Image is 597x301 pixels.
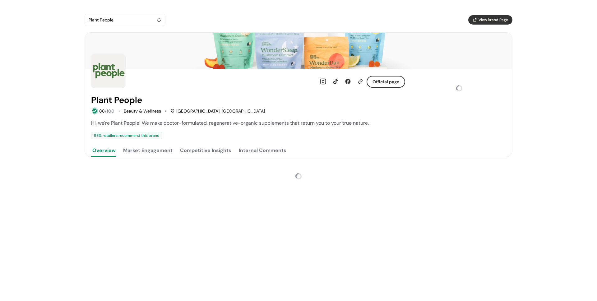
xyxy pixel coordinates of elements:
[122,144,174,157] button: Market Engagement
[91,53,125,88] img: Brand Photo
[239,147,286,154] div: Internal Comments
[170,108,265,114] div: [GEOGRAPHIC_DATA], [GEOGRAPHIC_DATA]
[85,33,512,69] img: Brand cover image
[91,120,369,126] span: Hi, we're Plant People! We make doctor-formulated, regenerative-organic supplements that return y...
[99,108,105,114] span: 88
[105,108,114,114] span: /100
[91,95,142,105] h2: Plant People
[91,132,162,139] div: 98 % retailers recommend this brand
[91,144,117,157] button: Overview
[468,15,512,25] button: View Brand Page
[124,108,161,114] div: Beauty & Wellness
[89,16,155,24] div: Plant People
[479,17,508,23] span: View Brand Page
[367,76,405,88] button: Official page
[179,144,233,157] button: Competitive Insights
